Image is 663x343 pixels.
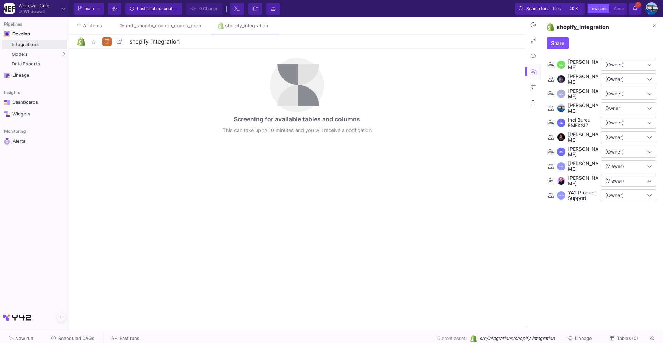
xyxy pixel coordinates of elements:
img: Navigation icon [4,111,10,117]
img: Tab icon [218,22,224,29]
span: Past runs [119,336,140,341]
span: Models [12,52,28,57]
span: Code [614,6,624,11]
button: Low code [588,4,609,13]
div: Whitewall [23,9,45,14]
span: Search for all files [526,3,561,14]
img: Navigation icon [4,100,10,105]
img: AEdFTp7nZ4ztCxOc0F1fLoDjitdy4H6fYVyDqrX6RgwgmA=s96-c [557,133,565,141]
img: YZ4Yr8zUCx6JYM5gIgaTIQYeTXdcwQjnYC8iZtTV.png [4,3,15,14]
div: AS [557,61,565,69]
span: 1 [635,2,641,8]
span: main [85,3,94,14]
span: (Owner) [605,76,624,82]
span: (Viewer) [605,163,624,169]
button: Last fetchedabout 2 hours ago [125,3,182,15]
span: (Owner) [605,192,624,198]
img: Tab icon [119,23,125,29]
img: Navigation icon [4,31,10,37]
span: Current asset: [437,335,467,342]
span: k [575,4,578,13]
img: Logo [77,37,85,46]
span: (Viewer) [605,178,624,184]
span: Share [551,40,564,46]
span: (Owner) [605,134,624,140]
button: Search for all files⌘k [515,3,585,15]
span: [PERSON_NAME] [568,74,601,85]
div: Lineage [12,73,57,78]
a: Navigation iconAlerts [2,136,67,147]
div: YPS [557,191,565,200]
img: Shopify [470,335,477,342]
div: mdl_shopify_coupon_codes_prep [126,23,201,28]
span: Low code [590,6,607,11]
span: Y42 Product Support [568,190,601,201]
div: Screening for available tables and columns [234,115,360,124]
span: New run [15,336,33,341]
div: Dashboards [12,100,57,105]
img: Shopify [547,23,554,31]
span: [PERSON_NAME] [568,59,601,70]
div: IBE [557,119,565,127]
img: AEdFTp4_RXFoBzJxSaYPMZp7Iyigz82078j9C0hFtL5t=s96-c [645,2,658,15]
span: All items [83,23,102,28]
div: SM [557,162,565,170]
div: shopify_integration [557,23,657,31]
span: [PERSON_NAME] [568,175,601,186]
span: [PERSON_NAME] [568,146,601,157]
button: ⌘k [568,4,581,13]
div: Alerts [13,138,58,145]
span: Owner [605,105,620,111]
div: Widgets [12,111,57,117]
a: Data Exports [2,59,67,68]
mat-expansion-panel-header: Navigation iconDevelop [2,28,67,39]
span: [PERSON_NAME] [568,88,601,99]
button: Share [547,37,569,49]
span: Inci Burcu EMEKSIZ [568,117,601,128]
span: [PERSON_NAME] [568,132,601,143]
a: Navigation iconWidgets [2,109,67,120]
img: zn2Dipnt5kSdWZ4U6JymtAUNwkc8DG3H2NRMgahy.png [557,75,565,83]
div: Integrations [12,42,65,47]
a: Navigation iconLineage [2,70,67,81]
div: Last fetched [137,3,179,14]
div: shopify_integration [225,23,268,28]
button: Code [612,4,626,13]
span: (Owner) [605,91,624,96]
button: 1 [629,3,641,15]
a: Integrations [2,40,67,49]
div: Develop [12,31,23,37]
span: about 2 hours ago [161,6,196,11]
img: AEdFTp4_RXFoBzJxSaYPMZp7Iyigz82078j9C0hFtL5t=s96-c [557,104,565,112]
span: Scheduled DAGs [58,336,94,341]
a: Navigation iconDashboards [2,97,67,108]
span: (Owner) [605,62,624,67]
span: (Owner) [605,120,624,126]
span: src/Integrations/shopify_integration [480,335,555,342]
button: main [74,3,104,15]
div: MM [557,148,565,156]
div: GN [557,90,565,98]
span: Lineage [575,336,592,341]
div: This can take up to 10 minutes and you will receive a notification [223,127,372,134]
img: Navigation icon [4,73,10,78]
div: Whitewall GmbH [19,3,52,8]
span: [PERSON_NAME] [568,161,601,172]
span: (Owner) [605,149,624,155]
span: ⌘ [570,4,574,13]
div: Data Exports [12,61,65,67]
mat-icon: star_border [89,38,98,46]
span: Tables (0) [617,336,638,341]
img: RMxhiJ1MmFwbb4LrcpG3bXvJh5RCKxAFWRYBsW4M.png [557,177,565,185]
span: [PERSON_NAME] [568,103,601,114]
img: Navigation icon [4,138,10,145]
